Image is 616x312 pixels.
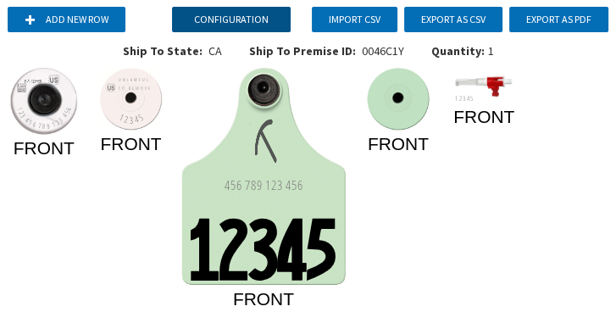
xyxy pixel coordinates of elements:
tspan: FRONT [14,138,75,158]
tspan: 6 [297,175,302,194]
tspan: 1234 [117,111,141,125]
tspan: FRONT [368,134,429,153]
tspan: 5 [136,111,145,123]
span: Quantity: [431,43,485,58]
button: Export as PDF [509,7,608,32]
tspan: FRONT [453,107,514,126]
div: 0046C1Y [236,42,418,70]
tspan: TO REMOV [119,85,148,92]
tspan: 1234 [191,218,308,293]
button: Export as CSV [404,7,502,32]
button: Configuration [172,7,291,32]
tspan: 1234 [455,94,470,103]
tspan: E [148,85,150,92]
tspan: FRONT [101,134,162,153]
tspan: 5 [307,218,336,293]
tspan: 5 [470,94,473,103]
span: Ship To State: [123,43,203,58]
button: Add new row [8,7,125,32]
tspan: FRONT [233,289,294,309]
tspan: L [147,76,148,83]
button: Import CSV [312,7,397,32]
tspan: UNLAWFU [119,76,147,83]
div: 1 [431,42,494,59]
div: CA [109,42,236,70]
tspan: 456 789 123 45 [225,175,297,194]
span: Ship To Premise ID: [249,43,356,58]
tspan: 6 [64,106,72,111]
